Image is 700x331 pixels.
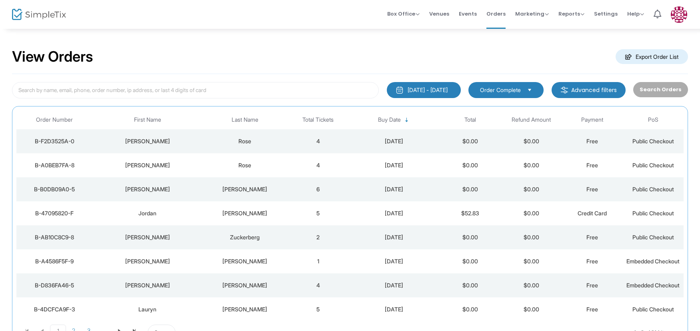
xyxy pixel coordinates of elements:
[350,257,438,265] div: 9/16/2025
[515,10,549,18] span: Marketing
[616,49,688,64] m-button: Export Order List
[288,201,348,225] td: 5
[586,162,598,169] span: Free
[552,82,626,98] m-button: Advanced filters
[501,297,562,321] td: $0.00
[18,233,90,241] div: B-AB10C8C9-8
[501,110,562,129] th: Refund Amount
[501,201,562,225] td: $0.00
[524,86,535,94] button: Select
[18,257,90,265] div: B-A4586F5F-9
[378,116,401,123] span: Buy Date
[594,4,618,24] span: Settings
[387,82,461,98] button: [DATE] - [DATE]
[350,233,438,241] div: 9/16/2025
[204,257,286,265] div: DiGennaro
[204,281,286,289] div: DiGennaro
[581,116,603,123] span: Payment
[204,137,286,145] div: Rose
[350,209,438,217] div: 9/17/2025
[440,297,501,321] td: $0.00
[288,297,348,321] td: 5
[94,281,200,289] div: Julianne
[632,162,674,169] span: Public Checkout
[18,281,90,289] div: B-D836FA46-5
[204,185,286,193] div: Ginsberg
[18,137,90,145] div: B-F2D3525A-0
[459,4,477,24] span: Events
[480,86,521,94] span: Order Complete
[16,110,684,321] div: Data table
[560,86,568,94] img: filter
[94,185,200,193] div: Sarah
[94,233,200,241] div: Liz
[204,305,286,313] div: Cohen
[578,210,607,217] span: Credit Card
[632,210,674,217] span: Public Checkout
[486,4,506,24] span: Orders
[501,249,562,273] td: $0.00
[94,137,200,145] div: Gregory
[204,233,286,241] div: Zuckerberg
[12,48,93,66] h2: View Orders
[387,10,420,18] span: Box Office
[586,306,598,313] span: Free
[350,185,438,193] div: 9/17/2025
[288,225,348,249] td: 2
[232,116,258,123] span: Last Name
[288,273,348,297] td: 4
[627,10,644,18] span: Help
[632,138,674,144] span: Public Checkout
[350,281,438,289] div: 9/16/2025
[350,161,438,169] div: 9/17/2025
[632,306,674,313] span: Public Checkout
[18,305,90,313] div: B-4DCFCA9F-3
[204,161,286,169] div: Rose
[586,138,598,144] span: Free
[134,116,161,123] span: First Name
[18,209,90,217] div: B-47095820-F
[626,282,680,289] span: Embedded Checkout
[586,234,598,241] span: Free
[94,305,200,313] div: Lauryn
[94,209,200,217] div: Jordan
[501,273,562,297] td: $0.00
[204,209,286,217] div: Cooper
[350,305,438,313] div: 9/16/2025
[429,4,449,24] span: Venues
[440,201,501,225] td: $52.83
[648,116,658,123] span: PoS
[440,225,501,249] td: $0.00
[440,129,501,153] td: $0.00
[12,82,379,98] input: Search by name, email, phone, order number, ip address, or last 4 digits of card
[94,257,200,265] div: Julianne
[586,186,598,193] span: Free
[350,137,438,145] div: 9/17/2025
[440,273,501,297] td: $0.00
[440,177,501,201] td: $0.00
[632,234,674,241] span: Public Checkout
[404,117,410,123] span: Sortable
[288,153,348,177] td: 4
[440,249,501,273] td: $0.00
[18,161,90,169] div: B-A0BEB7FA-8
[288,129,348,153] td: 4
[501,129,562,153] td: $0.00
[94,161,200,169] div: Gregory
[501,225,562,249] td: $0.00
[396,86,404,94] img: monthly
[440,153,501,177] td: $0.00
[288,110,348,129] th: Total Tickets
[288,249,348,273] td: 1
[558,10,584,18] span: Reports
[288,177,348,201] td: 6
[501,153,562,177] td: $0.00
[626,258,680,265] span: Embedded Checkout
[408,86,448,94] div: [DATE] - [DATE]
[586,258,598,265] span: Free
[440,110,501,129] th: Total
[36,116,73,123] span: Order Number
[501,177,562,201] td: $0.00
[632,186,674,193] span: Public Checkout
[586,282,598,289] span: Free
